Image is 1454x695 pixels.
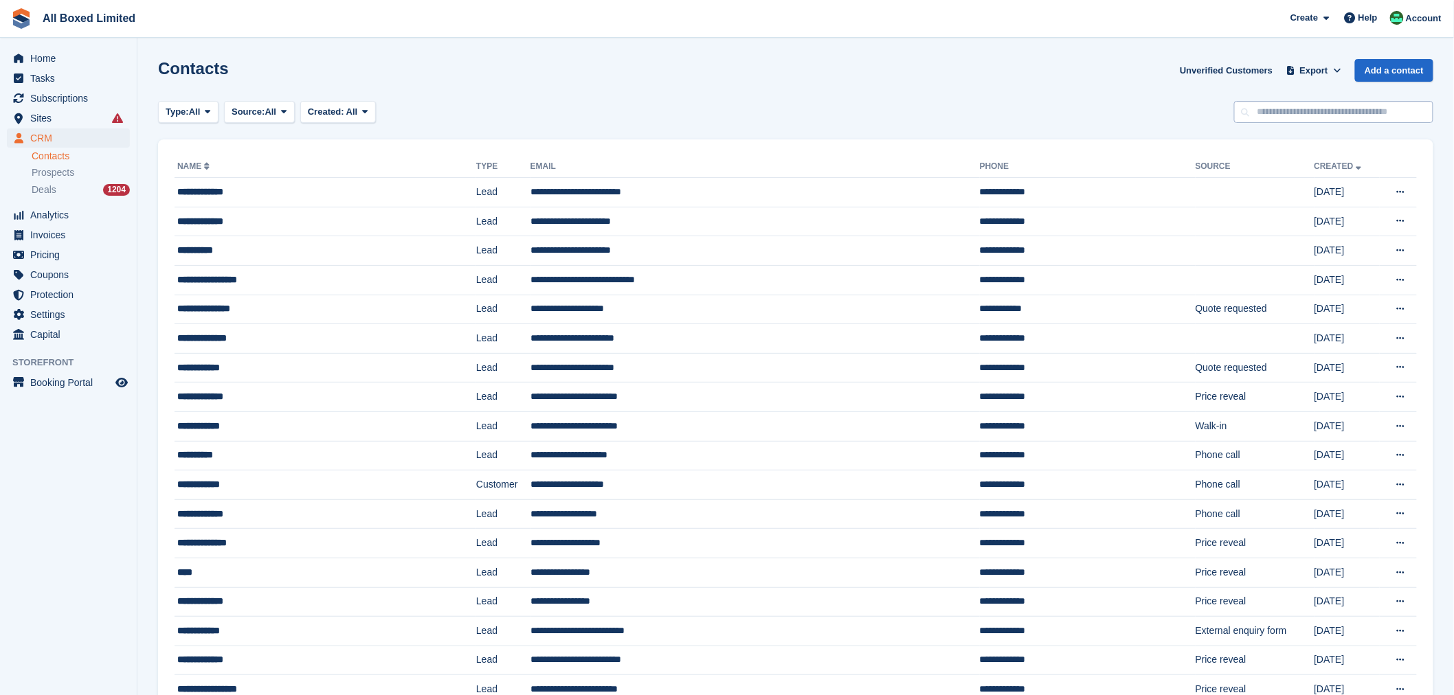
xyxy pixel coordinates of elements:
td: Quote requested [1196,353,1315,383]
th: Type [476,156,530,178]
a: menu [7,285,130,304]
td: [DATE] [1315,236,1380,266]
th: Source [1196,156,1315,178]
span: Invoices [30,225,113,244]
td: [DATE] [1315,383,1380,412]
h1: Contacts [158,59,229,78]
i: Smart entry sync failures have occurred [112,113,123,124]
a: menu [7,205,130,225]
td: Price reveal [1196,558,1315,587]
td: Price reveal [1196,587,1315,617]
span: Source: [232,105,265,119]
td: Lead [476,383,530,412]
td: Phone call [1196,499,1315,529]
td: Price reveal [1196,529,1315,558]
a: Created [1315,161,1365,171]
span: Prospects [32,166,74,179]
span: Deals [32,183,56,196]
span: CRM [30,128,113,148]
span: Help [1358,11,1378,25]
td: Lead [476,207,530,236]
span: Created: [308,106,344,117]
td: Customer [476,470,530,500]
td: Quote requested [1196,295,1315,324]
a: menu [7,89,130,108]
td: [DATE] [1315,587,1380,617]
span: Subscriptions [30,89,113,108]
td: Walk-in [1196,411,1315,441]
td: [DATE] [1315,178,1380,207]
td: [DATE] [1315,207,1380,236]
td: Lead [476,324,530,354]
th: Email [530,156,980,178]
img: Enquiries [1390,11,1404,25]
a: Contacts [32,150,130,163]
td: [DATE] [1315,617,1380,646]
a: Add a contact [1355,59,1433,82]
td: Phone call [1196,441,1315,470]
a: menu [7,128,130,148]
span: Storefront [12,356,137,369]
span: Export [1300,64,1328,78]
img: stora-icon-8386f47178a22dfd0bd8f6a31ec36ba5ce8667c1dd55bd0f319d3a0aa187defe.svg [11,8,32,29]
td: [DATE] [1315,441,1380,470]
span: Settings [30,305,113,324]
a: menu [7,69,130,88]
button: Export [1284,59,1344,82]
td: Lead [476,441,530,470]
td: Lead [476,587,530,617]
span: All [265,105,277,119]
a: Unverified Customers [1174,59,1278,82]
span: Account [1406,12,1442,25]
td: [DATE] [1315,295,1380,324]
span: Create [1290,11,1318,25]
span: Type: [166,105,189,119]
div: 1204 [103,184,130,196]
a: menu [7,373,130,392]
a: menu [7,225,130,244]
td: Lead [476,295,530,324]
th: Phone [980,156,1196,178]
span: Home [30,49,113,68]
a: All Boxed Limited [37,7,141,30]
a: Preview store [113,374,130,391]
td: [DATE] [1315,353,1380,383]
button: Created: All [300,101,376,124]
span: All [189,105,201,119]
span: Sites [30,109,113,128]
span: Capital [30,325,113,344]
span: Coupons [30,265,113,284]
td: Lead [476,646,530,675]
td: Lead [476,558,530,587]
td: Lead [476,529,530,558]
td: [DATE] [1315,646,1380,675]
td: [DATE] [1315,558,1380,587]
td: Lead [476,353,530,383]
a: menu [7,265,130,284]
td: [DATE] [1315,499,1380,529]
span: Protection [30,285,113,304]
button: Type: All [158,101,219,124]
td: [DATE] [1315,470,1380,500]
td: [DATE] [1315,529,1380,558]
span: Booking Portal [30,373,113,392]
td: [DATE] [1315,265,1380,295]
a: menu [7,109,130,128]
td: Lead [476,236,530,266]
a: Name [177,161,212,171]
a: menu [7,325,130,344]
td: Price reveal [1196,646,1315,675]
td: Lead [476,178,530,207]
a: Deals 1204 [32,183,130,197]
span: Tasks [30,69,113,88]
a: Prospects [32,166,130,180]
td: Lead [476,617,530,646]
td: Phone call [1196,470,1315,500]
td: [DATE] [1315,411,1380,441]
a: menu [7,49,130,68]
span: Pricing [30,245,113,264]
span: All [346,106,358,117]
td: Lead [476,499,530,529]
span: Analytics [30,205,113,225]
button: Source: All [224,101,295,124]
